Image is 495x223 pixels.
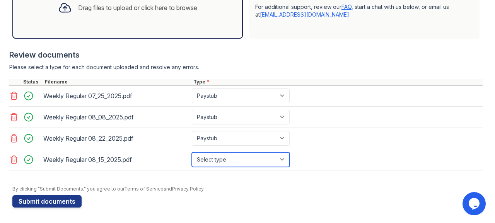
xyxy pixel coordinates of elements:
div: Please select a type for each document uploaded and resolve any errors. [9,63,483,71]
div: Weekly Regular 07_25_2025.pdf [43,90,189,102]
div: Status [22,79,43,85]
a: [EMAIL_ADDRESS][DOMAIN_NAME] [260,11,349,18]
div: Review documents [9,49,483,60]
iframe: chat widget [463,192,487,215]
p: For additional support, review our , start a chat with us below, or email us at [255,3,473,19]
a: Privacy Policy. [172,186,205,192]
div: Weekly Regular 08_22_2025.pdf [43,132,189,145]
div: By clicking "Submit Documents," you agree to our and [12,186,483,192]
div: Weekly Regular 08_15_2025.pdf [43,153,189,166]
a: FAQ [341,3,352,10]
div: Type [192,79,483,85]
button: Submit documents [12,195,82,208]
div: Filename [43,79,192,85]
div: Weekly Regular 08_08_2025.pdf [43,111,189,123]
div: Drag files to upload or click here to browse [78,3,197,12]
a: Terms of Service [124,186,164,192]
